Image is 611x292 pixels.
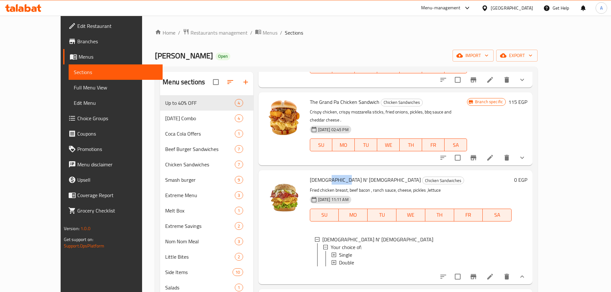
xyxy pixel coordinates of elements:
span: MO [341,210,365,220]
button: sort-choices [436,269,451,284]
span: Coupons [77,130,157,138]
span: Branches [77,38,157,45]
span: Extreme Savings [165,222,235,230]
a: Restaurants management [183,29,248,37]
div: Smash burger9 [160,172,253,188]
button: WE [377,138,400,151]
div: items [235,222,243,230]
span: Upsell [77,176,157,184]
a: Upsell [63,172,163,188]
span: 7 [235,162,242,168]
span: Sections [285,29,303,37]
a: Coverage Report [63,188,163,203]
span: Coca Cola Offers [165,130,235,138]
span: SU [313,140,330,150]
a: Home [155,29,175,37]
div: Side Items10 [160,264,253,280]
button: SU [310,138,333,151]
span: 2 [235,254,242,260]
span: Menus [79,53,157,61]
div: Nom Nom Meal3 [160,234,253,249]
div: Salads [165,284,235,291]
a: Branches [63,34,163,49]
span: Melt Box [165,207,235,214]
div: Chicken Sandwiches [381,99,423,106]
button: MO [332,138,355,151]
button: MO [339,209,368,221]
span: Single [339,251,352,259]
span: Your choice of: [331,243,362,251]
span: WE [380,140,397,150]
button: show more [514,150,530,165]
div: Beef Burger Sandwiches7 [160,141,253,157]
div: items [235,145,243,153]
span: 1 [235,208,242,214]
button: TH [400,138,422,151]
span: Sections [74,68,157,76]
li: / [178,29,180,37]
div: Menu-management [421,4,461,12]
span: Select to update [451,270,464,283]
span: 3 [235,238,242,245]
span: Menus [263,29,277,37]
span: [DEMOGRAPHIC_DATA] N' [DEMOGRAPHIC_DATA] [310,175,421,185]
span: TU [357,140,375,150]
a: Promotions [63,141,163,157]
button: delete [499,72,514,88]
a: Full Menu View [69,80,163,95]
span: export [501,52,532,60]
div: items [235,161,243,168]
span: SA [447,140,464,150]
div: Smash burger [165,176,235,184]
div: items [235,284,243,291]
li: / [250,29,252,37]
div: items [233,268,243,276]
span: Little Bites [165,253,235,261]
a: Sections [69,64,163,80]
span: Edit Menu [74,99,157,107]
button: Branch-specific-item [466,72,481,88]
span: Chicken Sandwiches [422,177,464,184]
div: items [235,130,243,138]
nav: breadcrumb [155,29,538,37]
button: TU [368,209,396,221]
div: Side Items [165,268,233,276]
span: Full Menu View [74,84,157,91]
span: Chicken Sandwiches [165,161,235,168]
button: sort-choices [436,150,451,165]
div: Ramadan Combo [165,114,235,122]
div: Up to 40% OFF [165,99,235,107]
div: Coca Cola Offers1 [160,126,253,141]
a: Edit menu item [486,273,494,280]
span: Double [339,259,354,266]
span: Restaurants management [191,29,248,37]
a: Menus [255,29,277,37]
span: FR [457,210,480,220]
span: FR [425,140,442,150]
span: WE [399,210,423,220]
img: The Grand Pa Chicken Sandwich [264,97,305,138]
div: [GEOGRAPHIC_DATA] [491,4,533,12]
a: Menu disclaimer [63,157,163,172]
div: Extreme Menu [165,191,235,199]
span: SA [485,210,509,220]
div: Nom Nom Meal [165,238,235,245]
svg: Show Choices [518,273,526,280]
svg: Show Choices [518,154,526,162]
li: / [280,29,282,37]
span: [DATE] 02:45 PM [316,127,351,133]
h6: 0 EGP [514,175,527,184]
p: Crispy chicken, crispy mozzarella sticks, fried onions, pickles, bbq sauce and cheddar cheese . [310,108,467,124]
div: items [235,207,243,214]
div: Open [216,53,230,60]
span: 1 [235,131,242,137]
button: SU [310,209,339,221]
div: items [235,114,243,122]
button: Branch-specific-item [466,269,481,284]
a: Choice Groups [63,111,163,126]
span: Branch specific [472,99,505,105]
